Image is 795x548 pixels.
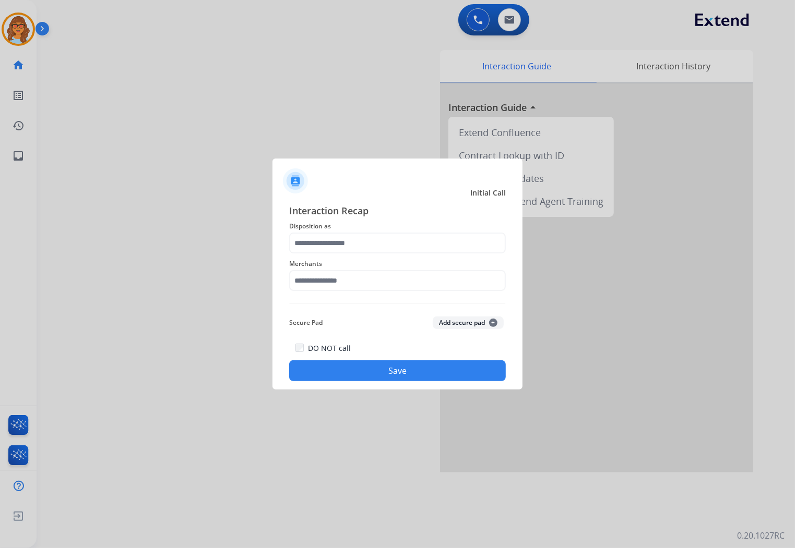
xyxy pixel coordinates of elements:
button: Save [289,360,506,381]
span: Secure Pad [289,316,323,329]
span: + [489,319,497,327]
span: Merchants [289,258,506,270]
p: 0.20.1027RC [737,529,785,542]
span: Interaction Recap [289,203,506,220]
img: contactIcon [283,168,308,193]
label: DO NOT call [308,343,351,354]
span: Initial Call [470,188,506,198]
span: Disposition as [289,220,506,233]
button: Add secure pad+ [433,316,504,329]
